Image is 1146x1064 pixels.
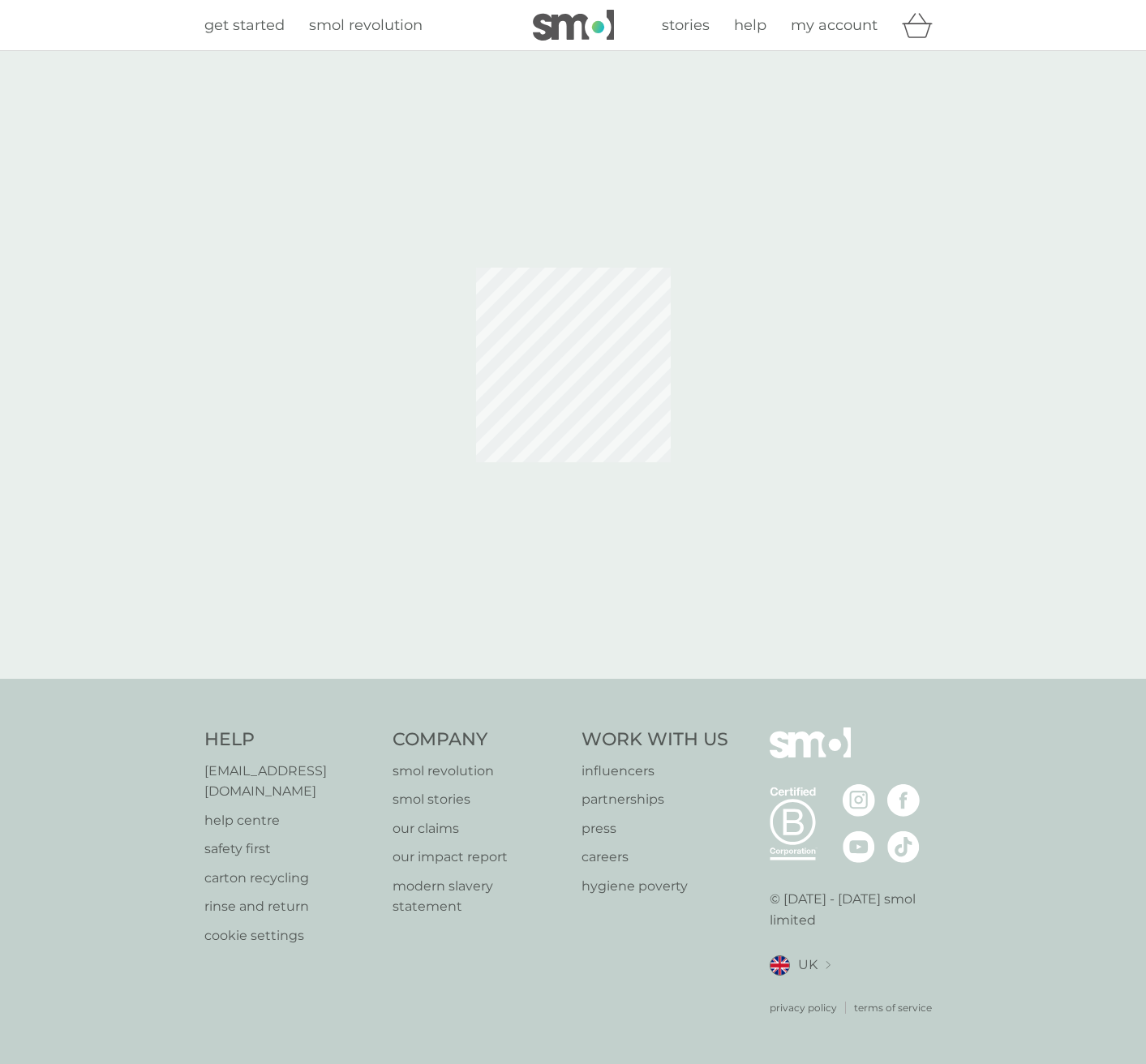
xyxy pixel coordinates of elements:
img: select a new location [826,961,831,970]
a: modern slavery statement [393,876,565,917]
span: smol revolution [309,16,423,34]
img: smol [770,727,851,783]
a: careers [582,847,728,868]
span: UK [798,955,818,976]
img: smol [533,10,614,41]
img: visit the smol Facebook page [887,784,920,817]
span: help [734,16,766,34]
a: press [582,818,728,839]
a: smol revolution [309,14,423,37]
a: rinse and return [204,896,377,917]
h4: Company [393,727,565,753]
a: stories [662,14,710,37]
a: safety first [204,839,377,860]
a: get started [204,14,285,37]
img: UK flag [770,955,790,976]
a: help [734,14,766,37]
a: influencers [582,761,728,782]
a: my account [791,14,878,37]
span: get started [204,16,285,34]
div: basket [902,9,942,41]
a: our claims [393,818,565,839]
p: © [DATE] - [DATE] smol limited [770,889,942,930]
img: visit the smol Instagram page [843,784,875,817]
a: cookie settings [204,925,377,946]
a: hygiene poverty [582,876,728,897]
a: our impact report [393,847,565,868]
a: [EMAIL_ADDRESS][DOMAIN_NAME] [204,761,377,802]
a: partnerships [582,789,728,810]
span: my account [791,16,878,34]
a: privacy policy [770,1000,837,1015]
h4: Work With Us [582,727,728,753]
a: help centre [204,810,377,831]
a: smol stories [393,789,565,810]
a: terms of service [854,1000,932,1015]
span: stories [662,16,710,34]
a: carton recycling [204,868,377,889]
a: smol revolution [393,761,565,782]
h4: Help [204,727,377,753]
img: visit the smol Youtube page [843,830,875,863]
img: visit the smol Tiktok page [887,830,920,863]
